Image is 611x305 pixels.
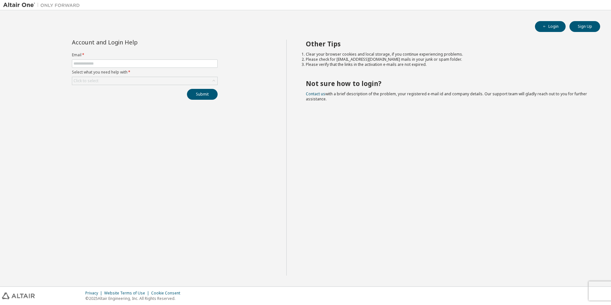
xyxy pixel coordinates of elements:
[306,57,589,62] li: Please check for [EMAIL_ADDRESS][DOMAIN_NAME] mails in your junk or spam folder.
[104,291,151,296] div: Website Terms of Use
[535,21,566,32] button: Login
[569,21,600,32] button: Sign Up
[306,40,589,48] h2: Other Tips
[306,91,325,97] a: Contact us
[85,291,104,296] div: Privacy
[2,293,35,299] img: altair_logo.svg
[306,79,589,88] h2: Not sure how to login?
[72,52,218,58] label: Email
[72,40,189,45] div: Account and Login Help
[72,77,217,85] div: Click to select
[3,2,83,8] img: Altair One
[306,91,587,102] span: with a brief description of the problem, your registered e-mail id and company details. Our suppo...
[151,291,184,296] div: Cookie Consent
[72,70,218,75] label: Select what you need help with
[85,296,184,301] p: © 2025 Altair Engineering, Inc. All Rights Reserved.
[306,62,589,67] li: Please verify that the links in the activation e-mails are not expired.
[187,89,218,100] button: Submit
[73,78,98,83] div: Click to select
[306,52,589,57] li: Clear your browser cookies and local storage, if you continue experiencing problems.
